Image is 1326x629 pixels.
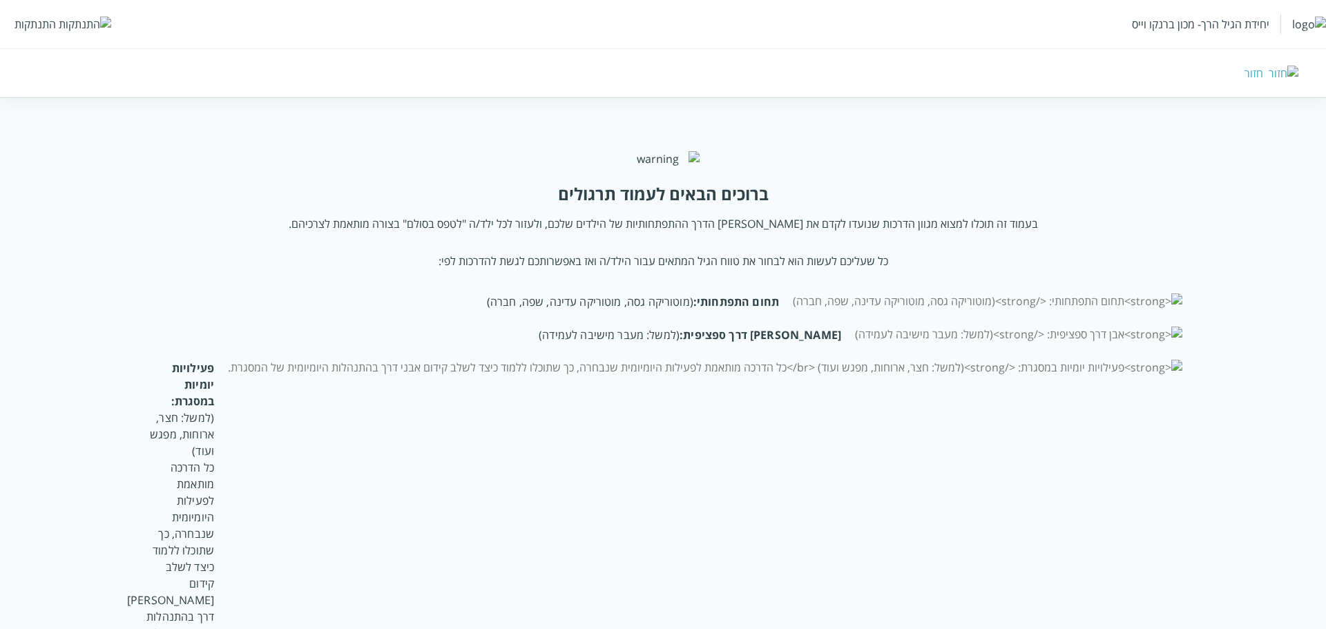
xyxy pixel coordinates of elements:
strong: פעילויות יומיות במסגרת: [171,360,214,409]
div: ברוכים הבאים לעמוד תרגולים [558,183,769,205]
strong: [PERSON_NAME] דרך ספציפית: [680,327,841,342]
div: חזור [1245,66,1263,81]
img: <strong>תחום התפתחותי: </strong>(מוטוריקה גסה, מוטוריקה עדינה, שפה, חברה) [793,293,1182,309]
img: logo [1292,17,1326,32]
p: בעמוד זה תוכלו למצוא מגוון הדרכות שנועדו לקדם את [PERSON_NAME] הדרך ההתפתחותיות של הילדים שלכם, ו... [289,216,1038,231]
div: (מוטוריקה גסה, מוטוריקה עדינה, שפה, חברה) [144,293,779,310]
div: יחידת הגיל הרך- מכון ברנקו וייס [1132,17,1269,32]
img: <strong>אבן דרך ספציפית: </strong>(למשל: מעבר מישיבה לעמידה) [855,327,1182,342]
strong: תחום התפתחותי: [693,294,779,309]
p: כל שעליכם לעשות הוא לבחור את טווח הגיל המתאים עבור הילד/ה ואז באפשרותכם לגשת להדרכות לפי: [439,253,888,269]
div: התנתקות [15,17,56,32]
img: <strong>פעילויות יומיות במסגרת: </strong>(למשל: חצר, ארוחות, מפגש ועוד) <br/>כל הדרכה מותאמת לפעי... [228,360,1182,375]
img: warning [626,151,700,166]
img: התנתקות [59,17,111,32]
img: חזור [1269,66,1298,81]
div: (למשל: מעבר מישיבה לעמידה) [144,327,841,343]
